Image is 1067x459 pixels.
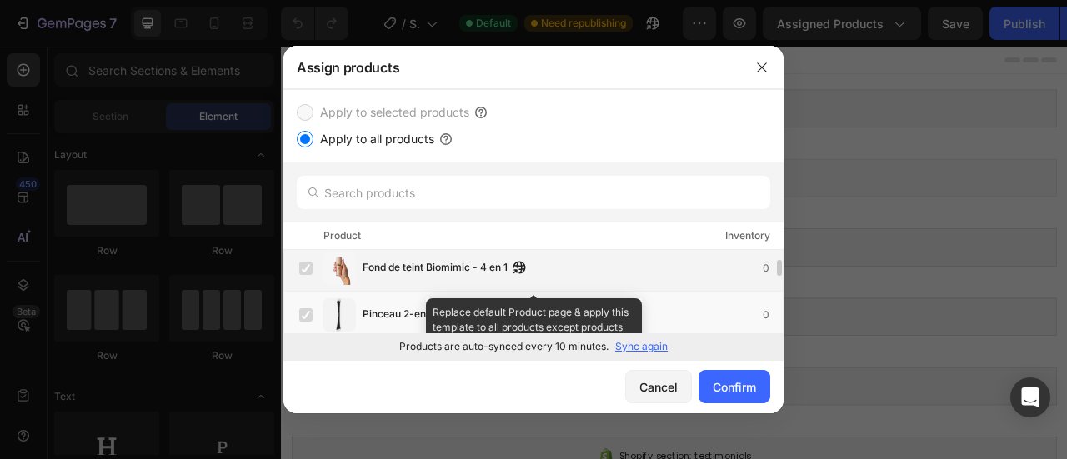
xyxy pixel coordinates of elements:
span: Related products [463,157,564,177]
label: Apply to selected products [313,102,469,122]
div: /> [283,89,784,360]
input: Search products [297,176,770,209]
label: Apply to all products [313,129,434,149]
div: Open Intercom Messenger [1010,377,1050,417]
div: 0 [763,260,783,277]
button: Cancel [625,370,692,403]
div: Assign products [283,46,740,89]
span: Shopify section: custom-columns [414,245,614,265]
button: Confirm [699,370,770,403]
p: Sync again [615,339,668,354]
div: Confirm [713,378,756,396]
span: Shopify section: image-slider [428,422,599,442]
div: Inventory [725,227,770,244]
img: product-img [323,252,356,285]
div: 0 [763,307,783,323]
span: Shopify section: icons-with-content [408,333,619,353]
span: Product information [454,68,573,88]
p: Products are auto-synced every 10 minutes. [399,339,609,354]
div: Product [323,227,361,244]
span: Pinceau 2-en-1 pour Appliquer et Camoufler [363,306,573,324]
span: Fond de teint Biomimic - 4 en 1 [363,259,508,277]
img: product-img [323,298,356,332]
div: Cancel [639,378,678,396]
